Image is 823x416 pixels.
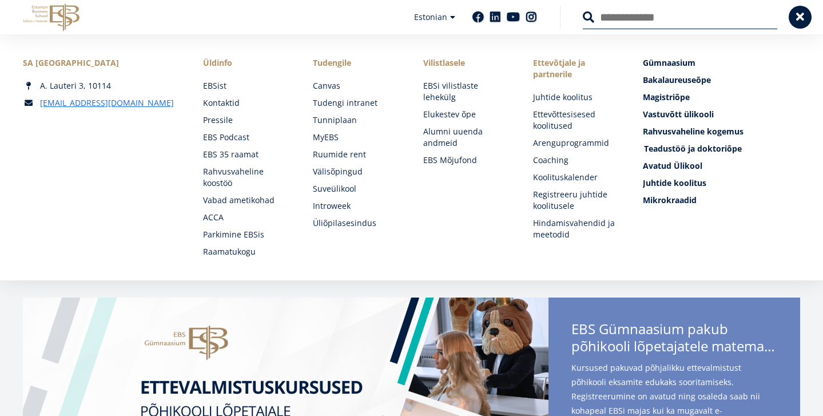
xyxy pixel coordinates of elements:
span: Avatud Ülikool [643,160,702,171]
a: Avatud Ülikool [643,160,800,172]
a: EBSi vilistlaste lehekülg [423,80,510,103]
a: Facebook [472,11,484,23]
span: EBS Gümnaasium pakub [571,320,777,358]
a: Raamatukogu [203,246,290,257]
a: MyEBS [313,132,400,143]
span: Vastuvõtt ülikooli [643,109,714,120]
span: Üldinfo [203,57,290,69]
a: Teadustöö ja doktoriõpe [644,143,801,154]
a: Vabad ametikohad [203,195,290,206]
span: Mikrokraadid [643,195,697,205]
a: Vastuvõtt ülikooli [643,109,800,120]
a: EBS Podcast [203,132,290,143]
a: Parkimine EBSis [203,229,290,240]
span: Gümnaasium [643,57,695,68]
a: ACCA [203,212,290,223]
a: Arenguprogrammid [533,137,620,149]
span: Ettevõtjale ja partnerile [533,57,620,80]
a: Tudengi intranet [313,97,400,109]
a: Youtube [507,11,520,23]
a: Tudengile [313,57,400,69]
a: Gümnaasium [643,57,800,69]
a: EBSist [203,80,290,92]
div: A. Lauteri 3, 10114 [23,80,180,92]
span: Rahvusvaheline kogemus [643,126,744,137]
a: Canvas [313,80,400,92]
a: [EMAIL_ADDRESS][DOMAIN_NAME] [40,97,174,109]
a: Kontaktid [203,97,290,109]
span: Magistriõpe [643,92,690,102]
a: Tunniplaan [313,114,400,126]
a: Bakalaureuseõpe [643,74,800,86]
a: Magistriõpe [643,92,800,103]
a: EBS 35 raamat [203,149,290,160]
a: Koolituskalender [533,172,620,183]
a: Hindamisvahendid ja meetodid [533,217,620,240]
span: Vilistlasele [423,57,510,69]
span: Teadustöö ja doktoriõpe [644,143,742,154]
span: Bakalaureuseõpe [643,74,711,85]
a: Introweek [313,200,400,212]
a: Suveülikool [313,183,400,195]
a: Elukestev õpe [423,109,510,120]
a: Ettevõttesisesed koolitused [533,109,620,132]
a: Välisõpingud [313,166,400,177]
a: Rahvusvaheline koostöö [203,166,290,189]
a: Mikrokraadid [643,195,800,206]
a: Juhtide koolitus [533,92,620,103]
a: Alumni uuenda andmeid [423,126,510,149]
a: Instagram [526,11,537,23]
a: Coaching [533,154,620,166]
a: Pressile [203,114,290,126]
a: EBS Mõjufond [423,154,510,166]
span: Juhtide koolitus [643,177,706,188]
a: Registreeru juhtide koolitusele [533,189,620,212]
a: Rahvusvaheline kogemus [643,126,800,137]
a: Üliõpilasesindus [313,217,400,229]
a: Juhtide koolitus [643,177,800,189]
a: Ruumide rent [313,149,400,160]
span: põhikooli lõpetajatele matemaatika- ja eesti keele kursuseid [571,338,777,355]
a: Linkedin [490,11,501,23]
div: SA [GEOGRAPHIC_DATA] [23,57,180,69]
